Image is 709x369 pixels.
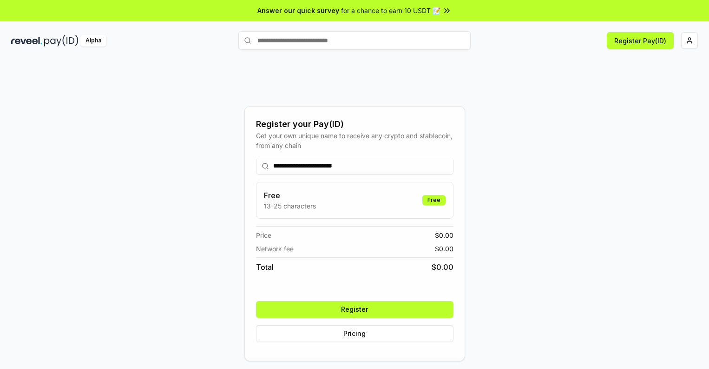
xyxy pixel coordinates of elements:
[11,35,42,47] img: reveel_dark
[341,6,440,15] span: for a chance to earn 10 USDT 📝
[44,35,79,47] img: pay_id
[264,201,316,211] p: 13-25 characters
[264,190,316,201] h3: Free
[256,131,453,150] div: Get your own unique name to receive any crypto and stablecoin, from any chain
[256,244,294,254] span: Network fee
[256,230,271,240] span: Price
[435,244,453,254] span: $ 0.00
[432,262,453,273] span: $ 0.00
[422,195,446,205] div: Free
[607,32,674,49] button: Register Pay(ID)
[256,118,453,131] div: Register your Pay(ID)
[256,325,453,342] button: Pricing
[80,35,106,47] div: Alpha
[257,6,339,15] span: Answer our quick survey
[435,230,453,240] span: $ 0.00
[256,301,453,318] button: Register
[256,262,274,273] span: Total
